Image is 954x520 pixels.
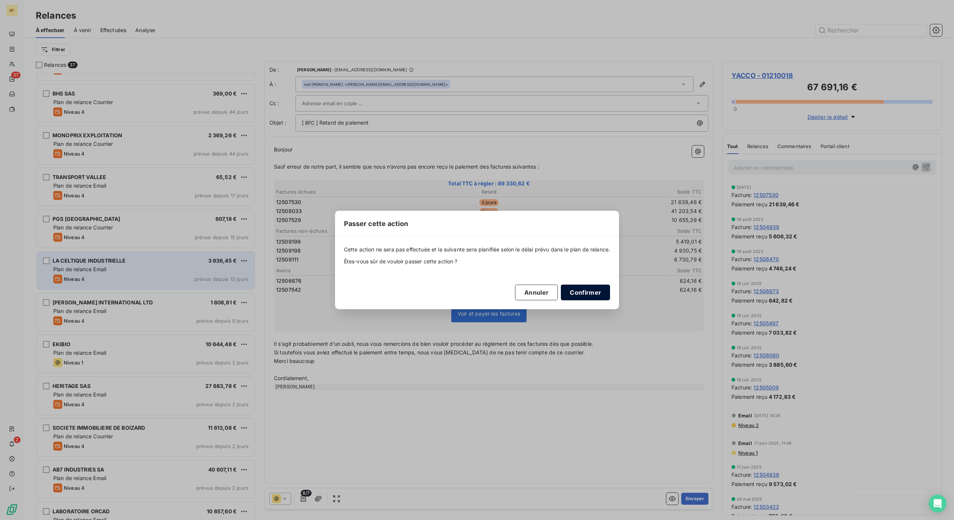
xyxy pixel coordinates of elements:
button: Annuler [515,285,558,300]
span: Êtes-vous sûr de vouloir passer cette action ? [344,258,610,265]
button: Confirmer [561,285,610,300]
span: Cette action ne sera pas effectuée et la suivante sera planifiée selon le délai prévu dans le pla... [344,246,610,253]
div: Open Intercom Messenger [929,495,947,513]
span: Passer cette action [344,219,408,229]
